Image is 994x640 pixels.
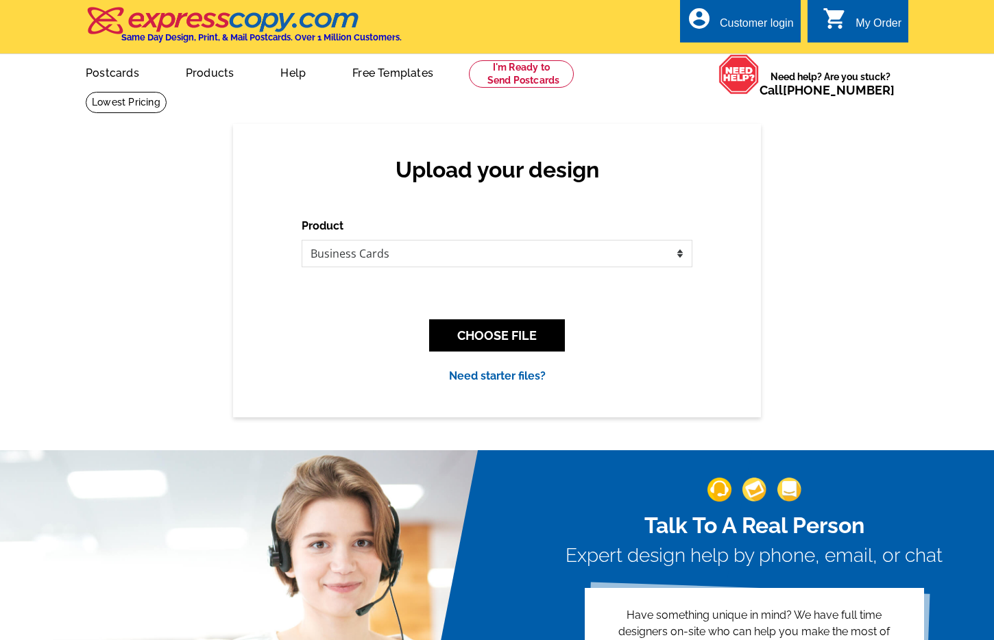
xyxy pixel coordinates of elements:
a: account_circle Customer login [687,15,794,32]
h2: Talk To A Real Person [566,513,943,539]
div: My Order [856,17,901,36]
span: Call [760,83,895,97]
a: Postcards [64,56,161,88]
div: Customer login [720,17,794,36]
a: Same Day Design, Print, & Mail Postcards. Over 1 Million Customers. [86,16,402,42]
a: Need starter files? [449,369,546,382]
a: Help [258,56,328,88]
i: account_circle [687,6,712,31]
button: CHOOSE FILE [429,319,565,352]
span: Need help? Are you stuck? [760,70,901,97]
a: Free Templates [330,56,455,88]
img: support-img-1.png [707,478,731,502]
img: help [718,54,760,95]
img: support-img-3_1.png [777,478,801,502]
i: shopping_cart [823,6,847,31]
h2: Upload your design [315,157,679,183]
a: Products [164,56,256,88]
iframe: LiveChat chat widget [801,597,994,640]
img: support-img-2.png [742,478,766,502]
a: shopping_cart My Order [823,15,901,32]
a: [PHONE_NUMBER] [783,83,895,97]
label: Product [302,218,343,234]
h4: Same Day Design, Print, & Mail Postcards. Over 1 Million Customers. [121,32,402,42]
h3: Expert design help by phone, email, or chat [566,544,943,567]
